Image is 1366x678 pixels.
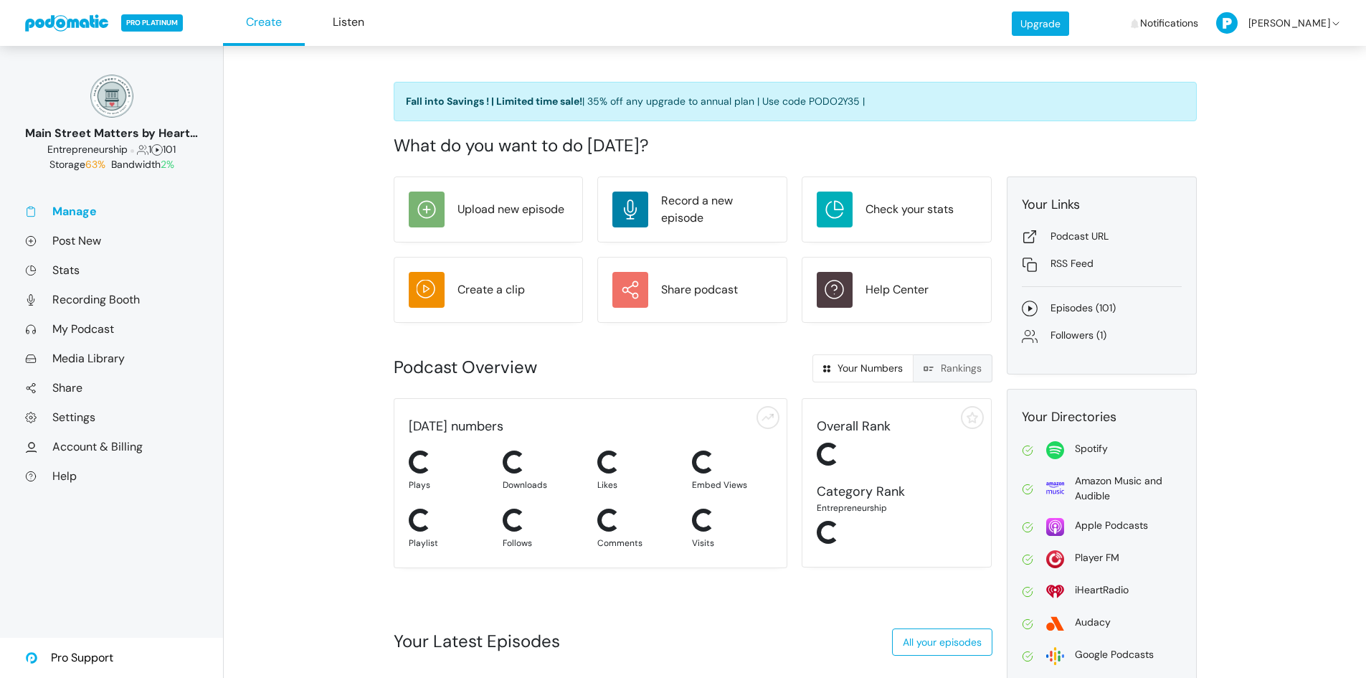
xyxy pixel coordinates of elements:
div: Your Links [1022,195,1182,215]
div: Help Center [865,281,929,298]
a: Recording Booth [25,292,198,307]
img: 150x150_17130234.png [90,75,133,118]
div: Follows [503,537,583,550]
img: audacy-5d0199fadc8dc77acc7c395e9e27ef384d0cbdead77bf92d3603ebf283057071.svg [1046,615,1064,633]
div: Comments [597,537,678,550]
div: Visits [692,537,772,550]
img: amazon-69639c57110a651e716f65801135d36e6b1b779905beb0b1c95e1d99d62ebab9.svg [1046,479,1064,497]
a: Followers (1) [1022,328,1182,344]
div: Apple Podcasts [1075,518,1148,533]
a: [PERSON_NAME] [1216,2,1342,44]
strong: Fall into Savings ! | Limited time sale! [406,95,582,108]
img: spotify-814d7a4412f2fa8a87278c8d4c03771221523d6a641bdc26ea993aaf80ac4ffe.svg [1046,441,1064,459]
span: Bandwidth [111,158,174,171]
div: Category Rank [817,482,977,502]
a: Amazon Music and Audible [1022,474,1182,504]
a: Fall into Savings ! | Limited time sale!| 35% off any upgrade to annual plan | Use code PODO2Y35 | [394,82,1197,121]
span: Followers [137,143,148,156]
span: Storage [49,158,108,171]
div: Playlist [409,537,489,550]
div: iHeartRadio [1075,583,1129,598]
div: Entrepreneurship [817,502,977,514]
a: Google Podcasts [1022,647,1182,665]
a: Rankings [913,354,992,382]
a: Upload new episode [409,192,569,227]
a: Pro Support [25,638,113,678]
div: Likes [597,479,678,491]
a: Create [223,1,305,46]
a: Record a new episode [612,192,772,227]
a: Post New [25,233,198,248]
a: Settings [25,410,198,425]
a: RSS Feed [1022,256,1182,272]
a: Spotify [1022,441,1182,459]
div: Podcast Overview [394,354,686,380]
span: 63% [85,158,105,171]
div: Your Latest Episodes [394,628,560,654]
div: Check your stats [865,201,954,218]
a: Episodes (101) [1022,301,1182,316]
div: Amazon Music and Audible [1075,474,1182,504]
div: Downloads [503,479,583,491]
div: Main Street Matters by Heart on [GEOGRAPHIC_DATA] [25,125,198,142]
span: PRO PLATINUM [121,14,183,32]
span: Business: Entrepreneurship [47,143,128,156]
img: i_heart_radio-0fea502c98f50158959bea423c94b18391c60ffcc3494be34c3ccd60b54f1ade.svg [1046,583,1064,601]
a: Podcast URL [1022,229,1182,245]
a: Share podcast [612,272,772,308]
div: 1 101 [25,142,198,157]
a: Share [25,380,198,395]
a: Stats [25,263,198,278]
div: Overall Rank [817,417,977,436]
a: Apple Podcasts [1022,518,1182,536]
a: Check your stats [817,192,977,227]
div: Audacy [1075,615,1111,630]
a: All your episodes [892,628,992,656]
span: Episodes [151,143,163,156]
a: Listen [308,1,389,46]
a: Create a clip [409,272,569,308]
a: Your Numbers [812,354,914,382]
div: Spotify [1075,441,1108,456]
span: Notifications [1140,2,1198,44]
img: apple-26106266178e1f815f76c7066005aa6211188c2910869e7447b8cdd3a6512788.svg [1046,518,1064,536]
div: Record a new episode [661,192,772,227]
a: Help Center [817,272,977,308]
div: Plays [409,479,489,491]
div: Create a clip [457,281,525,298]
a: Help [25,469,198,484]
div: What do you want to do [DATE]? [394,133,1197,159]
div: [DATE] numbers [402,417,780,436]
img: google-2dbf3626bd965f54f93204bbf7eeb1470465527e396fa5b4ad72d911f40d0c40.svg [1046,647,1064,665]
span: [PERSON_NAME] [1248,2,1330,44]
img: player_fm-2f731f33b7a5920876a6a59fec1291611fade0905d687326e1933154b96d4679.svg [1046,550,1064,568]
div: Google Podcasts [1075,647,1154,662]
a: Player FM [1022,550,1182,568]
a: Manage [25,204,198,219]
div: Embed Views [692,479,772,491]
a: Audacy [1022,615,1182,633]
div: Player FM [1075,550,1119,565]
a: Media Library [25,351,198,366]
a: iHeartRadio [1022,583,1182,601]
div: Upload new episode [457,201,564,218]
div: Share podcast [661,281,738,298]
a: Account & Billing [25,439,198,454]
span: 2% [161,158,174,171]
img: P-50-ab8a3cff1f42e3edaa744736fdbd136011fc75d0d07c0e6946c3d5a70d29199b.png [1216,12,1238,34]
a: Upgrade [1012,11,1069,36]
div: Your Directories [1022,408,1182,427]
a: My Podcast [25,321,198,336]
